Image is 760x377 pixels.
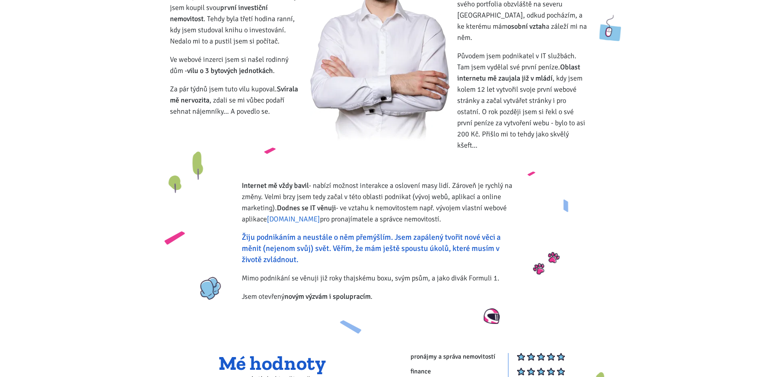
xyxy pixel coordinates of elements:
[507,22,546,31] strong: osobní vztah
[187,66,273,75] strong: vilu o 3 bytových jednotkách
[170,353,375,374] h2: Mé hodnoty
[242,272,518,284] p: Mimo podnikání se věnuji již roky thajskému boxu, svým psům, a jako divák Formuli 1.
[410,353,507,367] td: pronájmy a správa nemovitostí
[242,232,518,265] p: Žiju podnikáním a neustále o něm přemýšlím. Jsem zapálený tvořit nové věci a měnit (nejenom svůj)...
[284,292,371,301] strong: novým výzvám i spolupracím
[277,203,336,212] strong: Dodnes se IT věnuji
[267,215,320,223] a: [DOMAIN_NAME]
[242,180,518,225] p: - nabízí možnost interakce a oslovení masy lidí. Zároveň je rychlý na změny. Velmi brzy jsem tedy...
[457,50,590,151] p: Původem jsem podnikatel v IT službách. Tam jsem vydělal své první peníze. , kdy jsem kolem 12 let...
[242,291,518,302] p: Jsem otevřený .
[170,54,303,76] p: Ve webové inzerci jsem si našel rodinný dům - .
[170,83,303,117] p: Za pár týdnů jsem tuto vilu kupoval. , zdali se mi vůbec podaří sehnat nájemníky… A povedlo se.
[242,181,309,190] strong: Internet mě vždy bavil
